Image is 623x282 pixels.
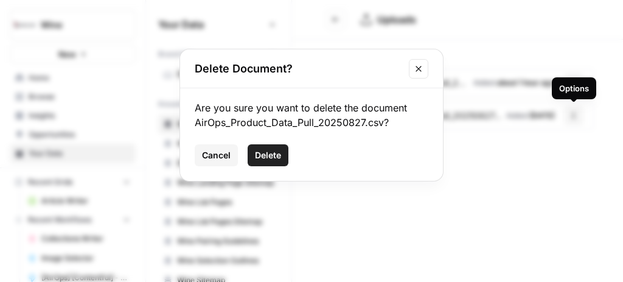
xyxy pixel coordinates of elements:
button: Delete [248,144,288,166]
div: Are you sure you want to delete the document AirOps_Product_Data_Pull_20250827.csv? [195,100,428,130]
button: Close modal [409,59,428,79]
h2: Delete Document? [195,60,402,77]
span: Delete [255,149,281,161]
div: Options [559,82,589,94]
button: Cancel [195,144,238,166]
span: Cancel [202,149,231,161]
